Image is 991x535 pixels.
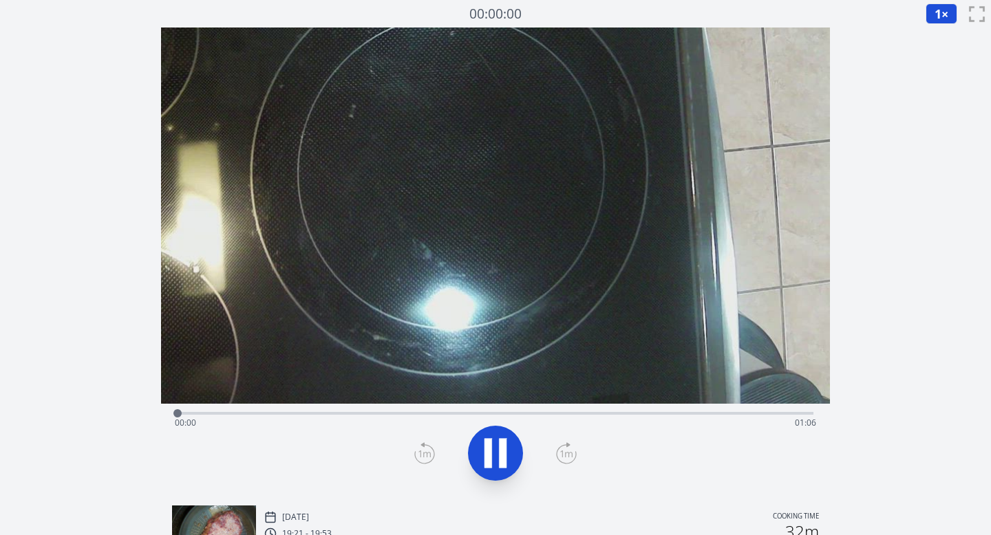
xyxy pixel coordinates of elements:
p: [DATE] [282,512,309,523]
a: 00:00:00 [469,4,522,24]
button: 1× [926,3,957,24]
p: Cooking time [773,511,819,523]
span: 1 [935,6,941,22]
span: 01:06 [795,417,816,428]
